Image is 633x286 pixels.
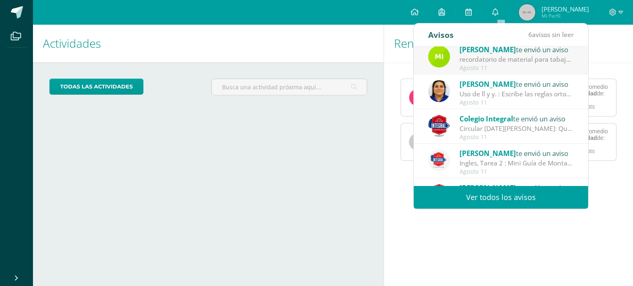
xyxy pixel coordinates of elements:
[460,89,574,99] div: Uso de ll y y. : Escribe las reglas ortográficas del uso de ll y y. En su cuaderno con lapicero a...
[556,128,608,141] div: Obtuvo un promedio en esta de:
[460,182,574,193] div: te envió un aviso
[556,84,608,97] div: Obtuvo un promedio en esta de:
[460,79,574,89] div: te envió un aviso
[460,44,574,55] div: te envió un aviso
[460,65,574,72] div: Agosto 11
[414,186,588,209] a: Ver todos los avisos
[460,114,513,123] span: Colegio Integral
[409,134,426,150] img: 65x65
[587,148,595,154] span: pts
[43,25,374,62] h1: Actividades
[428,80,450,102] img: 18999b0c88c0c89f4036395265363e11.png
[460,79,516,89] span: [PERSON_NAME]
[528,30,532,39] span: 6
[460,99,574,106] div: Agosto 11
[460,148,574,158] div: te envió un aviso
[460,55,574,64] div: recordatorio de material para tabajar en Administración : cartulinas marcadores tijjera goma cray...
[587,103,595,110] span: pts
[528,30,574,39] span: avisos sin leer
[394,25,623,62] h1: Rendimiento de mis hijos
[460,134,574,141] div: Agosto 11
[460,168,574,175] div: Agosto 11
[460,158,574,168] div: Ingles, Tarea 2 : Mini Guía de Montaña: Tarea 2 : Mini Guía de Montaña Descripción: Usando su cre...
[428,149,450,171] img: 2081dd1b3de7387dfa3e2d3118dc9f18.png
[460,149,516,158] span: [PERSON_NAME]
[212,79,366,95] input: Busca una actividad próxima aquí...
[49,79,143,95] a: todas las Actividades
[542,5,589,13] span: [PERSON_NAME]
[460,45,516,54] span: [PERSON_NAME]
[460,113,574,124] div: te envió un aviso
[542,12,589,19] span: Mi Perfil
[460,124,574,133] div: Circular 11 de agosto 2025: Querida comunidad educativa, te trasladamos este PDF con la circular ...
[428,46,450,67] img: 8f4af3fe6ec010f2c87a2f17fab5bf8c.png
[519,4,535,21] img: 45x45
[428,23,454,46] div: Avisos
[428,184,450,206] img: 387ed2a8187a40742b44cf00216892d1.png
[409,89,426,106] img: f9c984ea613f872a5fc8bb935c1babda.png
[460,183,516,193] span: [PERSON_NAME]
[428,115,450,137] img: 3d8ecf278a7f74c562a74fe44b321cd5.png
